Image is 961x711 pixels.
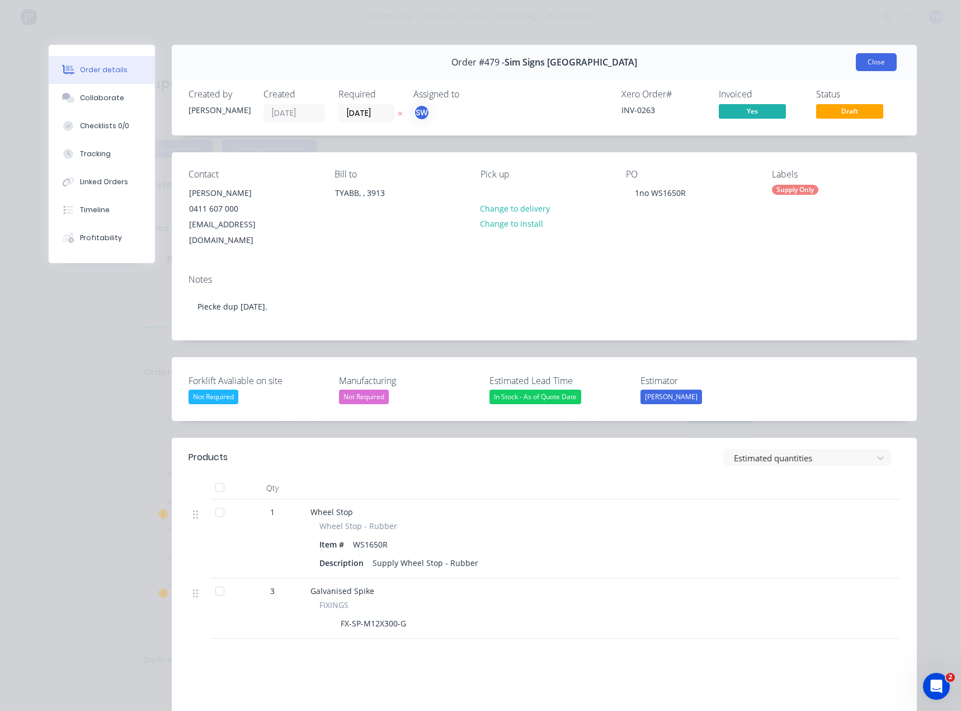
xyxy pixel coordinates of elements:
div: [EMAIL_ADDRESS][DOMAIN_NAME] [189,217,282,248]
div: Not Required [189,390,238,404]
span: Yes [719,104,786,118]
button: Profitability [49,224,155,252]
div: Status [816,89,900,100]
div: Notes [189,274,900,285]
button: Change to install [474,216,549,231]
div: Supply Wheel Stop - Rubber [368,555,483,571]
div: Tracking [80,149,111,159]
iframe: Intercom live chat [923,673,950,700]
div: Bill to [335,169,463,180]
div: [PERSON_NAME] [640,390,702,404]
span: Wheel Stop - Rubber [319,520,397,532]
div: Linked Orders [80,177,128,187]
div: TYABB, , 3913 [335,185,428,201]
div: 0411 607 000 [189,201,282,217]
div: Piecke dup [DATE]. [189,289,900,324]
button: Change to delivery [474,201,555,216]
div: INV-0263 [621,104,705,116]
div: Description [319,555,368,571]
div: Required [338,89,400,100]
div: Order details [80,65,128,75]
div: Item # [319,536,348,553]
div: WS1650R [348,536,392,553]
div: Invoiced [719,89,803,100]
label: Manufacturing [339,374,479,387]
div: Created by [189,89,250,100]
div: Products [189,451,228,464]
div: Created [263,89,325,100]
div: Labels [772,169,900,180]
button: Tracking [49,140,155,168]
div: Not Required [339,390,389,404]
div: 1no WS1650R [626,185,695,201]
div: Xero Order # [621,89,705,100]
span: Sim Signs [GEOGRAPHIC_DATA] [505,57,637,68]
div: [PERSON_NAME] [189,185,282,201]
div: TYABB, , 3913 [326,185,437,221]
button: Timeline [49,196,155,224]
button: Checklists 0/0 [49,112,155,140]
div: FX-SP-M12X300-G [336,615,411,632]
span: Draft [816,104,883,118]
div: Qty [239,477,306,499]
div: Timeline [80,205,110,215]
div: Contact [189,169,317,180]
div: [PERSON_NAME]0411 607 000[EMAIL_ADDRESS][DOMAIN_NAME] [180,185,291,249]
span: FIXINGS [319,599,348,611]
div: Collaborate [80,93,124,103]
label: Forklift Avaliable on site [189,374,328,387]
div: PO [626,169,754,180]
span: 2 [946,673,955,682]
label: Estimated Lead Time [489,374,629,387]
div: In Stock - As of Quote Date [489,390,581,404]
div: [PERSON_NAME] [189,104,250,116]
div: Assigned to [413,89,525,100]
span: 1 [270,506,275,518]
span: Galvanised Spike [310,586,374,596]
span: 3 [270,585,275,597]
button: Collaborate [49,84,155,112]
span: Wheel Stop [310,507,353,517]
button: SW [413,104,430,121]
div: Checklists 0/0 [80,121,129,131]
button: Order details [49,56,155,84]
button: Linked Orders [49,168,155,196]
button: Close [856,53,897,71]
label: Estimator [640,374,780,387]
span: Order #479 - [451,57,505,68]
div: Profitability [80,233,122,243]
div: Pick up [480,169,609,180]
div: Supply Only [772,185,818,195]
